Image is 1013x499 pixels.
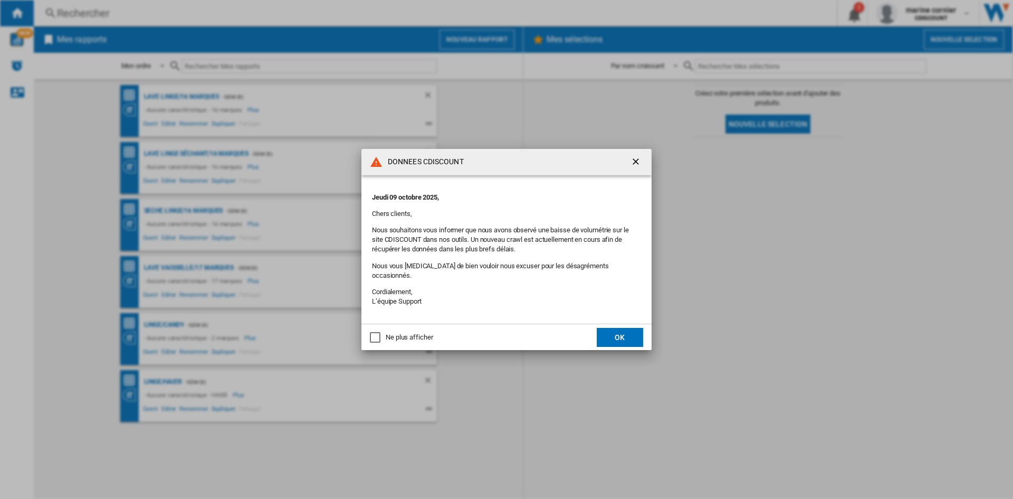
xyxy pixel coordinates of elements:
[383,157,464,167] h4: DONNEES CDISCOUNT
[372,225,641,255] p: Nous souhaitons vous informer que nous avons observé une baisse de volumétrie sur le site CDISCOU...
[372,193,439,201] strong: Jeudi 09 octobre 2025,
[372,261,641,280] p: Nous vous [MEDICAL_DATA] de bien vouloir nous excuser pour les désagréments occasionnés.
[372,287,641,306] p: Cordialement, L’équipe Support
[370,333,433,343] md-checkbox: Ne plus afficher
[597,328,643,347] button: OK
[372,209,641,219] p: Chers clients,
[630,156,643,169] ng-md-icon: getI18NText('BUTTONS.CLOSE_DIALOG')
[626,152,647,173] button: getI18NText('BUTTONS.CLOSE_DIALOG')
[386,333,433,342] div: Ne plus afficher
